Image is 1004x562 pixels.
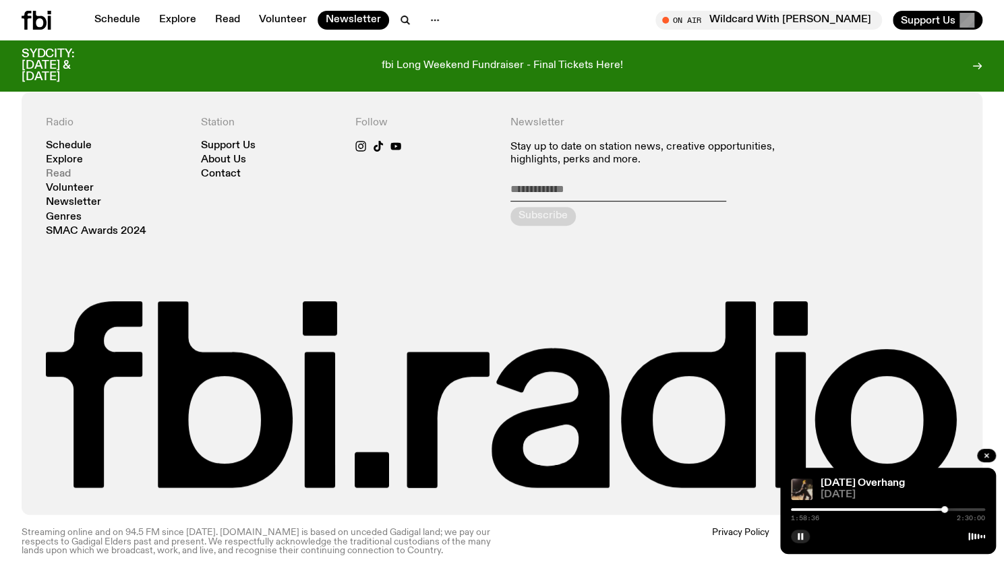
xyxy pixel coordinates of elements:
h4: Station [201,117,340,129]
span: 1:58:36 [791,515,819,522]
span: Support Us [901,14,955,26]
a: Explore [46,155,83,165]
a: Newsletter [46,197,101,208]
a: Contact [201,169,241,179]
h4: Radio [46,117,185,129]
a: Volunteer [251,11,315,30]
a: [DATE] Overhang [821,478,905,489]
a: Privacy Policy [712,528,769,555]
button: Support Us [893,11,982,30]
p: fbi Long Weekend Fundraiser - Final Tickets Here! [382,60,623,72]
p: Stay up to date on station news, creative opportunities, highlights, perks and more. [510,141,804,166]
a: Read [207,11,248,30]
a: Volunteer [46,183,94,193]
a: Support Us [201,141,256,151]
a: Newsletter [318,11,389,30]
a: Explore [151,11,204,30]
a: Schedule [46,141,92,151]
p: Streaming online and on 94.5 FM since [DATE]. [DOMAIN_NAME] is based on unceded Gadigal land; we ... [22,528,494,555]
h4: Follow [355,117,494,129]
span: 2:30:00 [957,515,985,522]
a: Read [46,169,71,179]
a: SMAC Awards 2024 [46,226,146,237]
a: About Us [201,155,246,165]
button: Subscribe [510,207,576,226]
a: Genres [46,212,82,222]
h3: SYDCITY: [DATE] & [DATE] [22,49,108,83]
button: On AirWildcard With [PERSON_NAME] [655,11,882,30]
h4: Newsletter [510,117,804,129]
span: [DATE] [821,490,985,500]
a: Schedule [86,11,148,30]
